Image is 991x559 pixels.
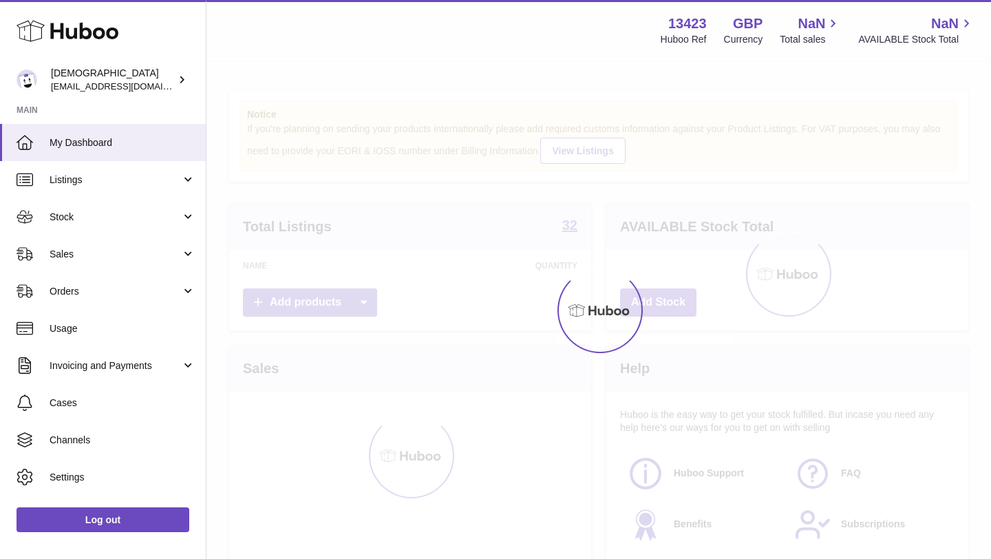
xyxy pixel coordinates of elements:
div: [DEMOGRAPHIC_DATA] [51,67,175,93]
span: Total sales [780,33,841,46]
span: Settings [50,471,195,484]
img: olgazyuz@outlook.com [17,70,37,90]
span: Orders [50,285,181,298]
span: Usage [50,322,195,335]
span: Cases [50,397,195,410]
span: Listings [50,173,181,187]
span: NaN [798,14,825,33]
a: NaN AVAILABLE Stock Total [858,14,974,46]
a: Log out [17,507,189,532]
strong: 13423 [668,14,707,33]
span: Channels [50,434,195,447]
span: AVAILABLE Stock Total [858,33,974,46]
a: NaN Total sales [780,14,841,46]
span: NaN [931,14,959,33]
strong: GBP [733,14,763,33]
span: Stock [50,211,181,224]
span: Sales [50,248,181,261]
span: [EMAIL_ADDRESS][DOMAIN_NAME] [51,81,202,92]
span: My Dashboard [50,136,195,149]
div: Huboo Ref [661,33,707,46]
span: Invoicing and Payments [50,359,181,372]
div: Currency [724,33,763,46]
